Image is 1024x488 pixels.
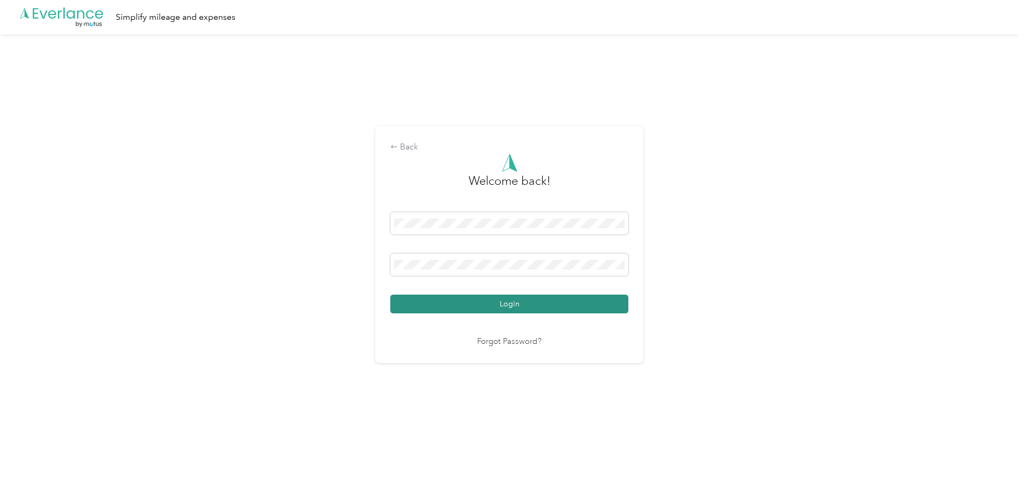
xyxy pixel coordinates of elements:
div: Back [390,141,628,154]
h3: greeting [469,172,551,201]
div: Simplify mileage and expenses [116,11,235,24]
iframe: Everlance-gr Chat Button Frame [964,428,1024,488]
a: Forgot Password? [477,336,541,348]
button: Login [390,295,628,313]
